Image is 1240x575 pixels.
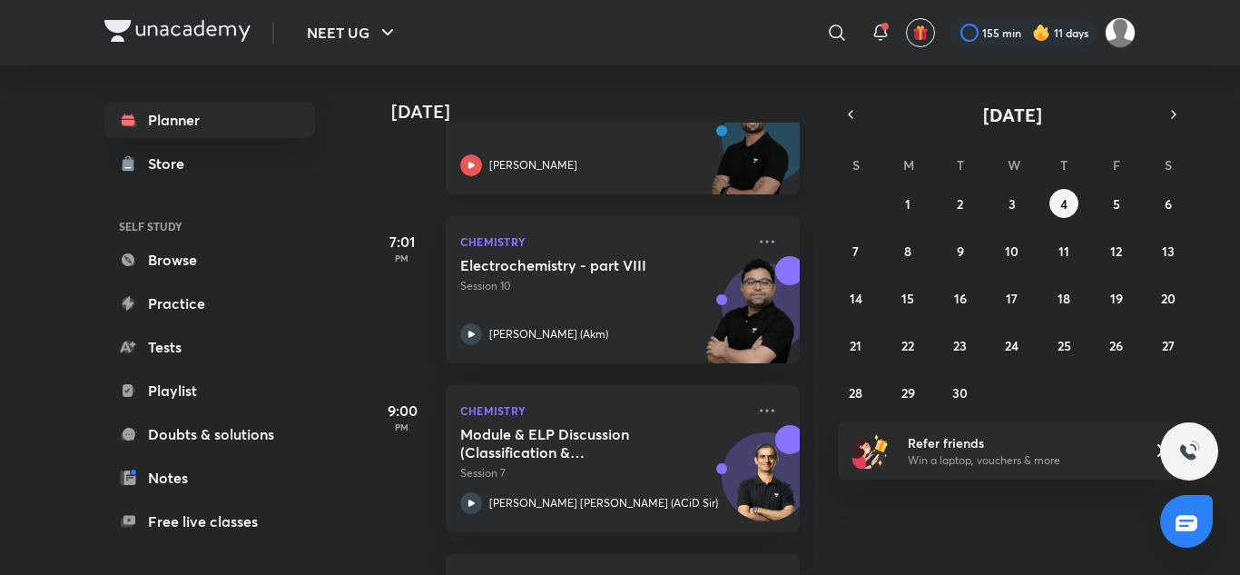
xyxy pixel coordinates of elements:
[1008,156,1020,173] abbr: Wednesday
[946,236,975,265] button: September 9, 2025
[148,153,195,174] div: Store
[893,331,922,360] button: September 22, 2025
[1009,195,1016,213] abbr: September 3, 2025
[852,243,859,260] abbr: September 7, 2025
[983,103,1042,127] span: [DATE]
[1032,24,1050,42] img: streak
[1113,195,1120,213] abbr: September 5, 2025
[1058,337,1071,354] abbr: September 25, 2025
[1109,337,1123,354] abbr: September 26, 2025
[1049,236,1078,265] button: September 11, 2025
[1178,441,1200,462] img: ttu
[1102,189,1131,218] button: September 5, 2025
[366,421,438,432] p: PM
[460,256,686,274] h5: Electrochemistry - part VIII
[1154,283,1183,312] button: September 20, 2025
[957,243,964,260] abbr: September 9, 2025
[903,156,914,173] abbr: Monday
[1060,195,1068,213] abbr: September 4, 2025
[901,384,915,402] abbr: September 29, 2025
[104,285,315,322] a: Practice
[957,156,964,173] abbr: Tuesday
[460,400,745,421] p: Chemistry
[946,283,975,312] button: September 16, 2025
[952,384,968,402] abbr: September 30, 2025
[700,256,800,382] img: unacademy
[1049,189,1078,218] button: September 4, 2025
[946,378,975,407] button: September 30, 2025
[1154,331,1183,360] button: September 27, 2025
[954,290,967,307] abbr: September 16, 2025
[296,15,409,51] button: NEET UG
[953,337,967,354] abbr: September 23, 2025
[1110,243,1122,260] abbr: September 12, 2025
[908,433,1131,452] h6: Refer friends
[998,283,1027,312] button: September 17, 2025
[1005,243,1019,260] abbr: September 10, 2025
[460,278,745,294] p: Session 10
[104,20,251,42] img: Company Logo
[893,189,922,218] button: September 1, 2025
[841,283,871,312] button: September 14, 2025
[852,432,889,469] img: referral
[1058,243,1069,260] abbr: September 11, 2025
[1161,290,1176,307] abbr: September 20, 2025
[1113,156,1120,173] abbr: Friday
[1165,156,1172,173] abbr: Saturday
[901,337,914,354] abbr: September 22, 2025
[1105,17,1136,48] img: Mahi Singh
[901,290,914,307] abbr: September 15, 2025
[1162,337,1175,354] abbr: September 27, 2025
[391,101,818,123] h4: [DATE]
[366,231,438,253] h5: 7:01
[700,87,800,213] img: unacademy
[489,157,577,173] p: [PERSON_NAME]
[906,18,935,47] button: avatar
[1154,189,1183,218] button: September 6, 2025
[104,372,315,409] a: Playlist
[1154,236,1183,265] button: September 13, 2025
[904,243,911,260] abbr: September 8, 2025
[1102,283,1131,312] button: September 19, 2025
[1049,283,1078,312] button: September 18, 2025
[460,465,745,481] p: Session 7
[460,425,686,461] h5: Module & ELP Discussion (Classification & Nomenclature, IUPAC)
[1058,290,1070,307] abbr: September 18, 2025
[366,253,438,263] p: PM
[104,20,251,46] a: Company Logo
[1049,331,1078,360] button: September 25, 2025
[104,329,315,365] a: Tests
[1110,290,1123,307] abbr: September 19, 2025
[957,195,963,213] abbr: September 2, 2025
[1102,331,1131,360] button: September 26, 2025
[1102,236,1131,265] button: September 12, 2025
[905,195,910,213] abbr: September 1, 2025
[1165,195,1172,213] abbr: September 6, 2025
[908,452,1131,469] p: Win a laptop, vouchers & more
[849,384,862,402] abbr: September 28, 2025
[489,326,608,342] p: [PERSON_NAME] (Akm)
[104,242,315,278] a: Browse
[841,378,871,407] button: September 28, 2025
[1006,290,1018,307] abbr: September 17, 2025
[912,25,929,41] img: avatar
[946,331,975,360] button: September 23, 2025
[1162,243,1175,260] abbr: September 13, 2025
[893,283,922,312] button: September 15, 2025
[723,442,810,530] img: Avatar
[104,503,315,540] a: Free live classes
[998,236,1027,265] button: September 10, 2025
[841,236,871,265] button: September 7, 2025
[489,495,718,511] p: [PERSON_NAME] [PERSON_NAME] (ACiD Sir)
[850,337,861,354] abbr: September 21, 2025
[841,331,871,360] button: September 21, 2025
[893,236,922,265] button: September 8, 2025
[104,416,315,452] a: Doubts & solutions
[998,189,1027,218] button: September 3, 2025
[1060,156,1068,173] abbr: Thursday
[104,145,315,182] a: Store
[460,231,745,253] p: Chemistry
[893,378,922,407] button: September 29, 2025
[852,156,860,173] abbr: Sunday
[366,400,438,421] h5: 9:00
